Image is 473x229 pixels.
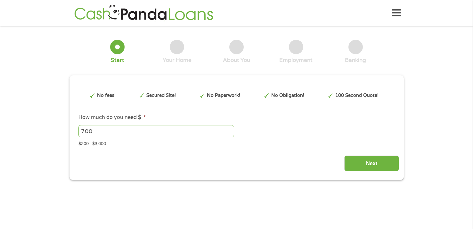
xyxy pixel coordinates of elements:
p: No Obligation! [271,92,304,99]
p: No fees! [97,92,116,99]
p: 100 Second Quote! [335,92,379,99]
div: Start [111,57,124,64]
div: Your Home [163,57,192,64]
div: Banking [345,57,366,64]
p: No Paperwork! [207,92,240,99]
img: GetLoanNow Logo [72,4,215,22]
div: $200 - $3,000 [78,139,394,147]
label: How much do you need $ [78,114,146,121]
p: Secured Site! [146,92,176,99]
input: Next [344,156,399,171]
div: Employment [279,57,313,64]
div: About You [223,57,250,64]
